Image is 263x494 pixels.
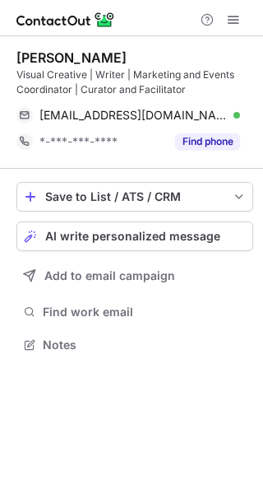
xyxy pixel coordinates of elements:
[43,338,247,352] span: Notes
[16,261,253,291] button: Add to email campaign
[16,221,253,251] button: AI write personalized message
[16,182,253,212] button: save-profile-one-click
[16,301,253,324] button: Find work email
[16,333,253,357] button: Notes
[39,108,228,123] span: [EMAIL_ADDRESS][DOMAIN_NAME]
[16,49,127,66] div: [PERSON_NAME]
[45,190,224,203] div: Save to List / ATS / CRM
[44,269,175,282] span: Add to email campaign
[45,230,220,243] span: AI write personalized message
[16,10,115,30] img: ContactOut v5.3.10
[43,305,247,319] span: Find work email
[16,68,253,97] div: Visual Creative | Writer | Marketing and Events Coordinator | Curator and Facilitator
[175,133,240,150] button: Reveal Button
